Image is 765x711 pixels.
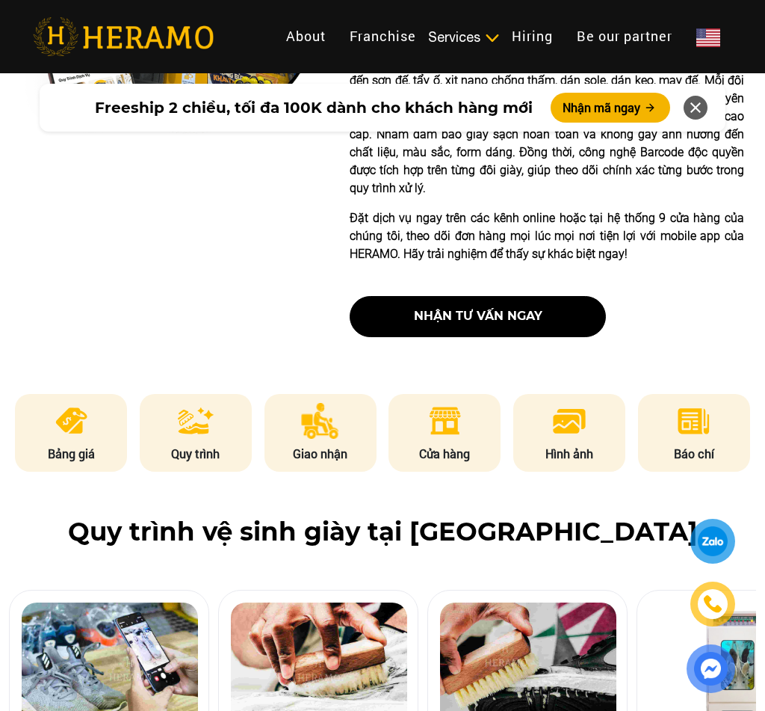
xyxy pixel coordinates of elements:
p: Hình ảnh [513,445,625,463]
span: Freeship 2 chiều, tối đa 100K dành cho khách hàng mới [95,96,533,119]
a: Be our partner [565,20,684,52]
a: Franchise [338,20,428,52]
img: heramo-logo.png [33,17,214,56]
p: Quy trình [140,445,252,463]
a: About [274,20,338,52]
p: Giao nhận [264,445,377,463]
a: Hiring [500,20,565,52]
img: news.png [675,403,712,439]
img: pricing.png [53,403,90,439]
button: nhận tư vấn ngay [350,296,606,337]
img: delivery.png [301,403,340,439]
div: Services [428,27,500,47]
img: Flag_of_US.png [696,28,720,47]
p: Cửa hàng [388,445,501,463]
img: image.png [551,403,587,439]
h2: Quy trình vệ sinh giày tại [GEOGRAPHIC_DATA] [33,517,732,547]
img: phone-icon [701,594,723,615]
img: subToggleIcon [484,31,500,46]
img: process.png [178,403,214,439]
p: Bảng giá [15,445,127,463]
button: Nhận mã ngay [551,93,670,123]
a: phone-icon [693,584,733,624]
p: Đặt dịch vụ ngay trên các kênh online hoặc tại hệ thống 9 cửa hàng của chúng tôi, theo dõi đơn hà... [350,209,744,263]
img: store.png [427,403,463,439]
p: Báo chí [638,445,750,463]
